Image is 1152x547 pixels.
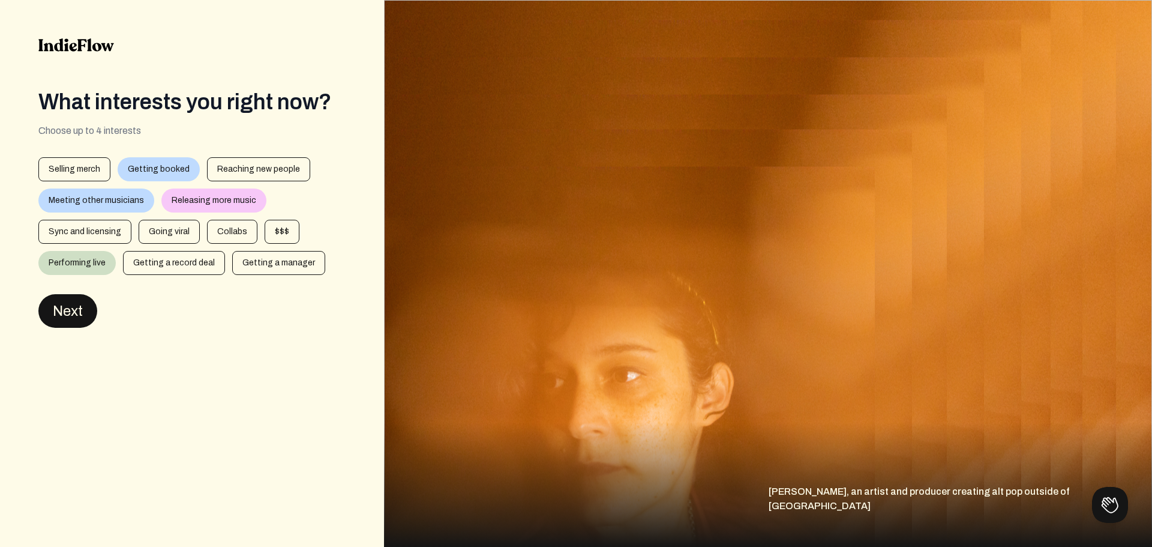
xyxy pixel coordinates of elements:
div: Choose up to 4 interests [38,124,346,138]
div: $$$ [265,220,299,244]
button: Next [38,294,97,328]
div: Selling merch [38,157,110,181]
div: What interests you right now? [38,90,346,114]
div: Sync and licensing [38,220,131,244]
div: Getting booked [118,157,200,181]
div: Performing live [38,251,116,275]
div: Going viral [139,220,200,244]
div: Releasing more music [161,189,266,213]
div: Meeting other musicians [38,189,154,213]
div: Reaching new people [207,157,310,181]
div: Collabs [207,220,257,244]
div: Getting a record deal [123,251,225,275]
div: [PERSON_NAME], an artist and producer creating alt pop outside of [GEOGRAPHIC_DATA] [768,485,1152,547]
img: indieflow-logo-black.svg [38,38,114,52]
iframe: Toggle Customer Support [1092,487,1128,523]
div: Getting a manager [232,251,325,275]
